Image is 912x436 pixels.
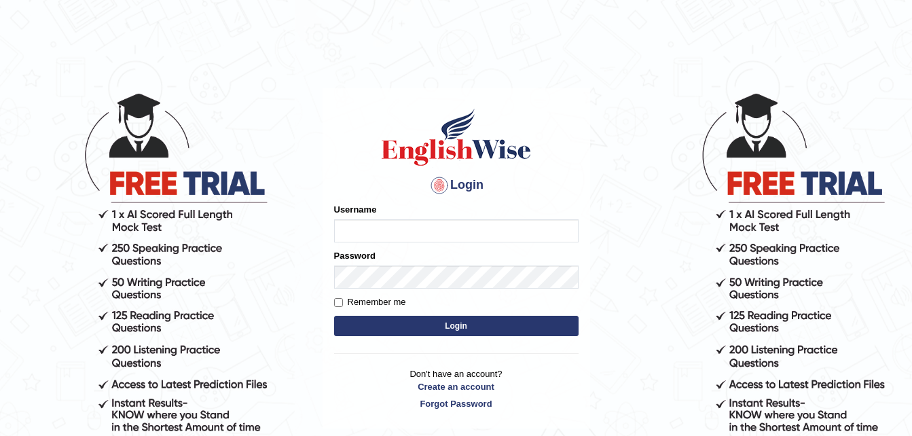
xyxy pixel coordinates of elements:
p: Don't have an account? [334,367,579,410]
img: Logo of English Wise sign in for intelligent practice with AI [379,107,534,168]
a: Create an account [334,380,579,393]
button: Login [334,316,579,336]
label: Password [334,249,376,262]
h4: Login [334,175,579,196]
label: Remember me [334,295,406,309]
input: Remember me [334,298,343,307]
a: Forgot Password [334,397,579,410]
label: Username [334,203,377,216]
